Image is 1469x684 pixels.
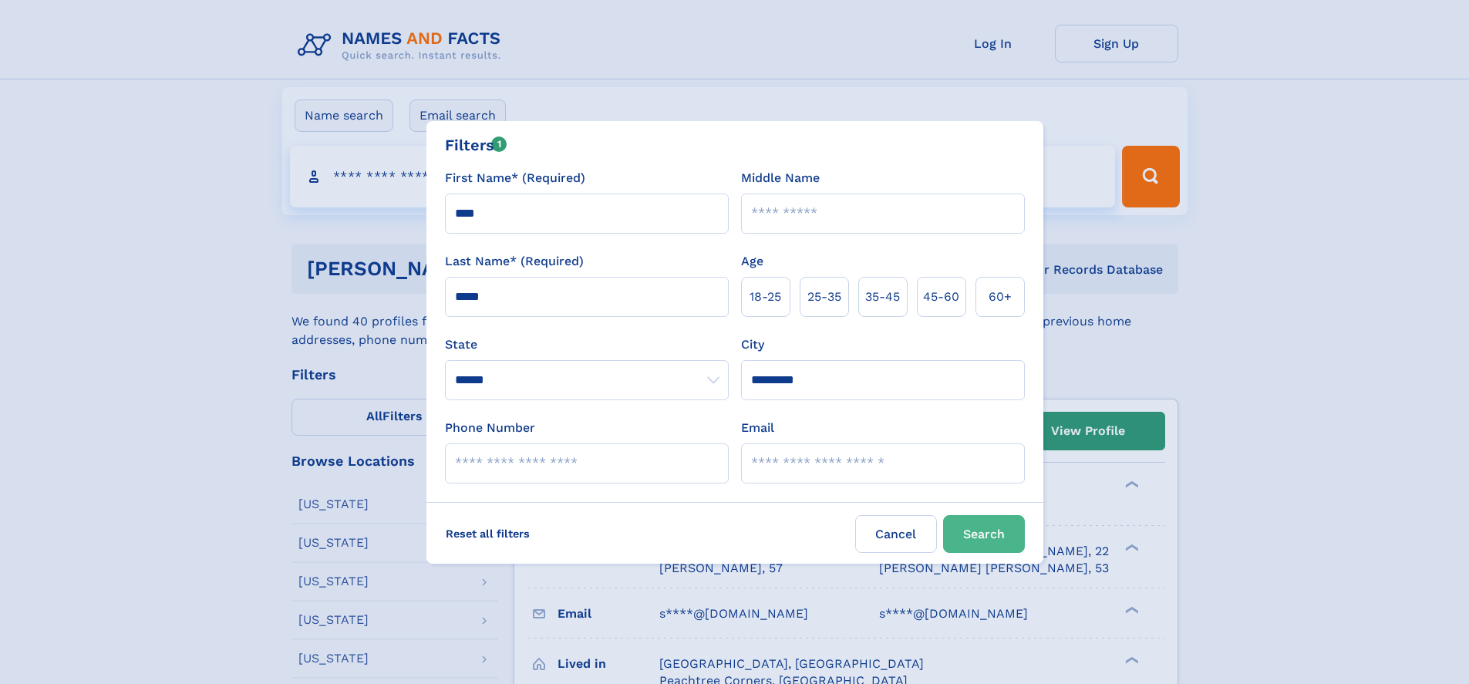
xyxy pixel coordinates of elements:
[445,169,585,187] label: First Name* (Required)
[865,288,900,306] span: 35‑45
[741,419,774,437] label: Email
[741,335,764,354] label: City
[436,515,540,552] label: Reset all filters
[445,133,507,157] div: Filters
[445,419,535,437] label: Phone Number
[750,288,781,306] span: 18‑25
[741,169,820,187] label: Middle Name
[989,288,1012,306] span: 60+
[741,252,763,271] label: Age
[445,252,584,271] label: Last Name* (Required)
[943,515,1025,553] button: Search
[923,288,959,306] span: 45‑60
[445,335,729,354] label: State
[855,515,937,553] label: Cancel
[807,288,841,306] span: 25‑35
